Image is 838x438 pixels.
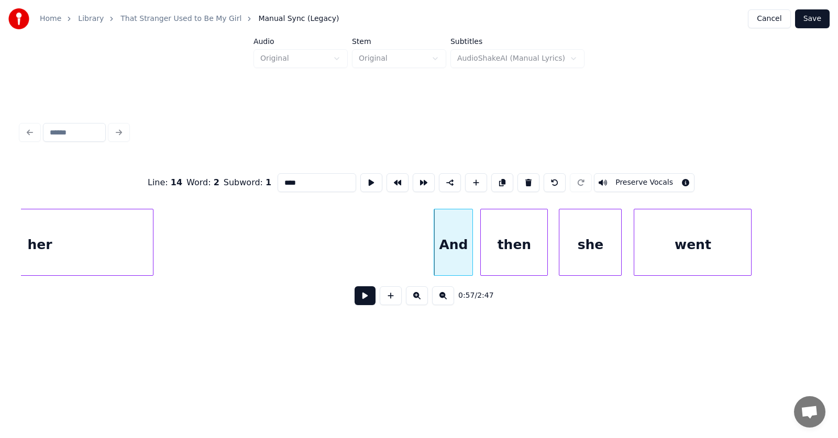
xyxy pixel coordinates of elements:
span: Manual Sync (Legacy) [258,14,339,24]
span: 2 [214,177,219,187]
nav: breadcrumb [40,14,339,24]
label: Stem [352,38,446,45]
span: 14 [171,177,182,187]
div: Subword : [224,176,271,189]
button: Save [795,9,830,28]
span: 1 [266,177,271,187]
span: 0:57 [458,290,475,301]
a: Library [78,14,104,24]
a: Open chat [794,396,825,428]
div: Word : [186,176,219,189]
img: youka [8,8,29,29]
label: Audio [253,38,348,45]
button: Toggle [594,173,694,192]
a: Home [40,14,61,24]
span: 2:47 [477,290,493,301]
button: Cancel [748,9,790,28]
div: Line : [148,176,182,189]
a: That Stranger Used to Be My Girl [120,14,241,24]
label: Subtitles [450,38,585,45]
div: / [458,290,483,301]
